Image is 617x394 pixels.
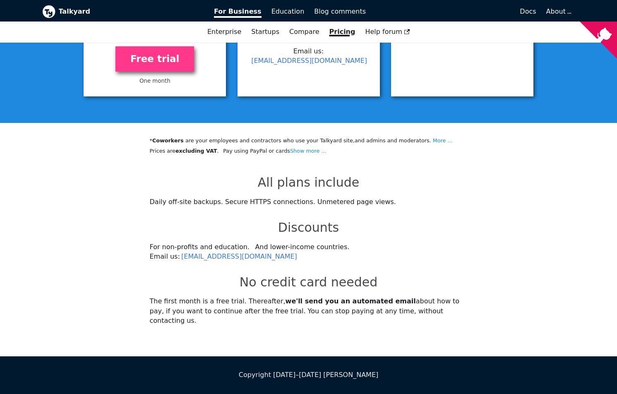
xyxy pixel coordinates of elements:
[139,78,170,84] small: One month
[309,5,371,19] a: Blog comments
[251,57,367,65] a: [EMAIL_ADDRESS][DOMAIN_NAME]
[42,370,575,380] div: Copyright [DATE]–[DATE] [PERSON_NAME]
[365,28,410,36] span: Help forum
[286,297,416,305] b: we'll send you an automated email
[152,137,185,144] b: Coworkers
[290,148,327,154] a: Show more ...
[546,7,570,15] a: About
[150,274,468,290] h2: No credit card needed
[42,5,55,18] img: Talkyard logo
[214,7,262,18] span: For Business
[433,137,453,144] a: More ...
[371,5,541,19] a: Docs
[115,46,194,72] a: Free trial
[150,242,468,261] p: For non-profits and education. And lower-income countries. Email us:
[324,25,360,39] a: Pricing
[360,25,415,39] a: Help forum
[150,147,468,155] p: Prices are . Pay using PayPal or cards
[150,175,468,190] h2: All plans include
[246,25,284,39] a: Startups
[59,6,203,17] b: Talkyard
[266,5,310,19] a: Education
[289,28,319,36] a: Compare
[520,7,536,15] span: Docs
[181,252,297,260] a: [EMAIL_ADDRESS][DOMAIN_NAME]
[314,7,366,15] span: Blog comments
[271,7,305,15] span: Education
[202,25,246,39] a: Enterprise
[150,220,468,235] h2: Discounts
[150,137,468,144] li: * are your employees and contractors who use your Talkyard site, and admins and moderators.
[42,5,203,18] a: Talkyard logoTalkyard
[150,296,468,325] p: The first month is a free trial. Thereafter, about how to pay, if you want to continue after the ...
[150,197,468,207] p: Daily off-site backups. Secure HTTPS connections. Unmetered page views.
[247,46,370,65] p: Email us:
[209,5,266,19] a: For Business
[175,148,217,154] strong: excluding VAT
